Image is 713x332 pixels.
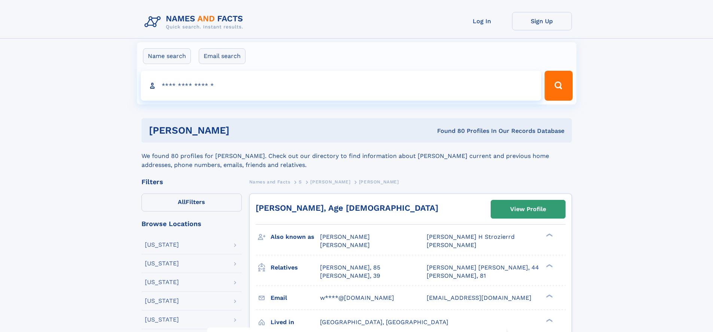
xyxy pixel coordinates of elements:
a: Names and Facts [249,177,290,186]
div: [US_STATE] [145,317,179,323]
div: We found 80 profiles for [PERSON_NAME]. Check out our directory to find information about [PERSON... [141,143,572,170]
a: Sign Up [512,12,572,30]
div: Browse Locations [141,220,242,227]
a: [PERSON_NAME], Age [DEMOGRAPHIC_DATA] [256,203,438,213]
h3: Relatives [271,261,320,274]
div: ❯ [544,263,553,268]
a: [PERSON_NAME], 39 [320,272,380,280]
button: Search Button [545,71,572,101]
a: [PERSON_NAME] [PERSON_NAME], 44 [427,264,539,272]
img: Logo Names and Facts [141,12,249,32]
h3: Lived in [271,316,320,329]
div: [US_STATE] [145,279,179,285]
a: Log In [452,12,512,30]
div: View Profile [510,201,546,218]
h3: Email [271,292,320,304]
div: Found 80 Profiles In Our Records Database [333,127,564,135]
div: ❯ [544,318,553,323]
span: S [299,179,302,185]
label: Name search [143,48,191,64]
h1: [PERSON_NAME] [149,126,333,135]
div: Filters [141,179,242,185]
label: Filters [141,194,242,211]
a: [PERSON_NAME], 81 [427,272,486,280]
div: ❯ [544,233,553,238]
div: [US_STATE] [145,242,179,248]
span: [EMAIL_ADDRESS][DOMAIN_NAME] [427,294,531,301]
input: search input [141,71,542,101]
h3: Also known as [271,231,320,243]
label: Email search [199,48,246,64]
a: View Profile [491,200,565,218]
span: [PERSON_NAME] [320,241,370,249]
div: ❯ [544,293,553,298]
span: [PERSON_NAME] [359,179,399,185]
div: [US_STATE] [145,261,179,266]
span: [GEOGRAPHIC_DATA], [GEOGRAPHIC_DATA] [320,319,448,326]
span: [PERSON_NAME] [427,241,476,249]
span: [PERSON_NAME] [320,233,370,240]
a: [PERSON_NAME], 85 [320,264,380,272]
span: [PERSON_NAME] [310,179,350,185]
span: All [178,198,186,205]
span: [PERSON_NAME] H Strozierrd [427,233,515,240]
div: [US_STATE] [145,298,179,304]
a: S [299,177,302,186]
a: [PERSON_NAME] [310,177,350,186]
